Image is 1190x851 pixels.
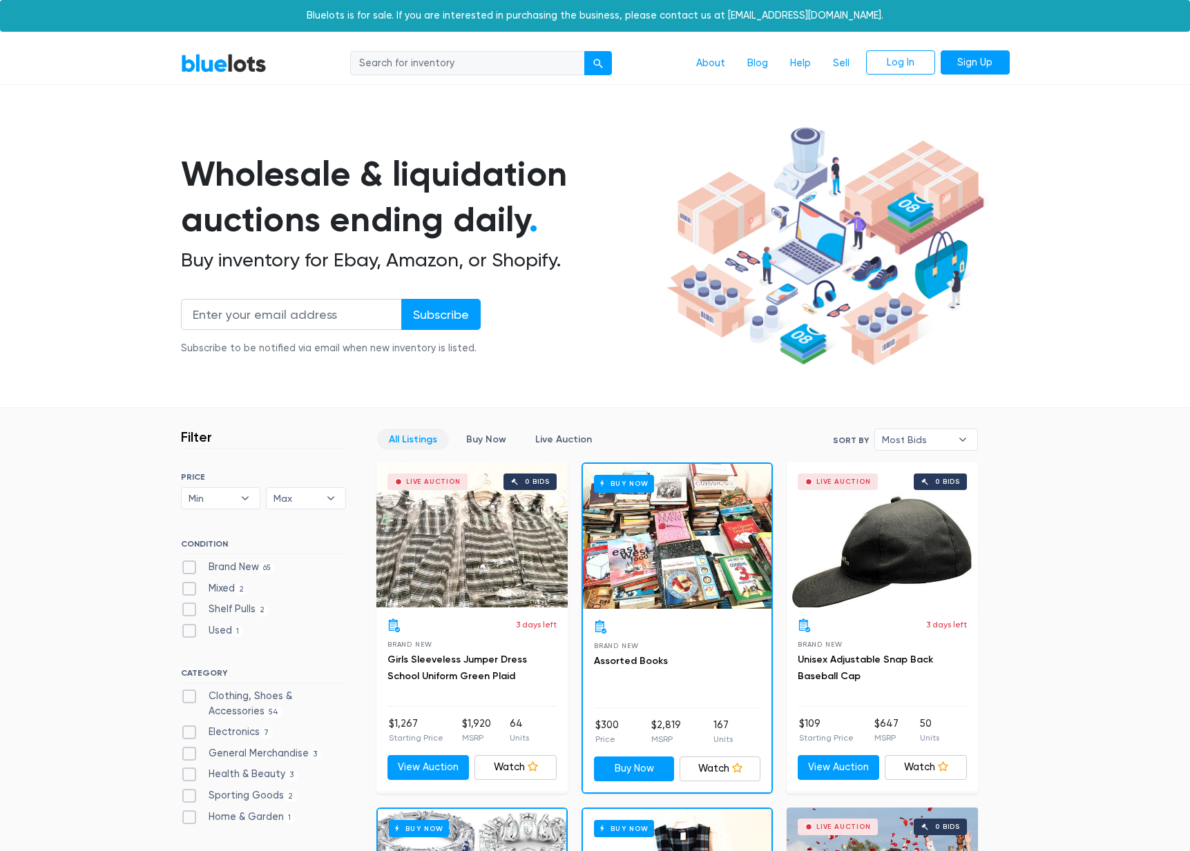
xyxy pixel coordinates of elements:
a: Help [779,50,822,77]
h6: CONDITION [181,539,346,554]
p: Units [510,732,529,744]
li: $1,267 [389,716,443,744]
span: 2 [284,791,298,802]
div: Live Auction [816,823,871,830]
a: Girls Sleeveless Jumper Dress School Uniform Green Plaid [387,654,527,682]
label: General Merchandise [181,746,322,761]
span: Brand New [798,640,843,648]
a: Log In [866,50,935,75]
li: $2,819 [651,718,681,745]
a: Live Auction 0 bids [787,462,978,607]
h6: PRICE [181,472,346,482]
div: 0 bids [935,478,960,485]
a: Assorted Books [594,655,668,667]
label: Shelf Pulls [181,602,269,617]
label: Used [181,623,244,638]
a: Watch [885,755,967,780]
label: Home & Garden [181,810,296,825]
span: 2 [235,584,249,595]
a: Watch [680,756,760,781]
span: Brand New [387,640,432,648]
p: Price [595,733,619,745]
a: About [685,50,736,77]
a: Sell [822,50,861,77]
span: 3 [285,770,298,781]
label: Clothing, Shoes & Accessories [181,689,346,718]
p: 3 days left [516,618,557,631]
a: Live Auction [524,429,604,450]
span: 1 [232,626,244,637]
span: 2 [256,605,269,616]
h3: Filter [181,429,212,445]
div: 0 bids [525,478,550,485]
h6: Buy Now [594,820,654,837]
label: Health & Beauty [181,767,298,782]
input: Enter your email address [181,299,402,330]
span: Min [189,488,234,509]
li: 64 [510,716,529,744]
li: 167 [713,718,733,745]
li: $109 [799,716,854,744]
h6: Buy Now [594,475,654,492]
p: MSRP [651,733,681,745]
p: 3 days left [926,618,967,631]
h2: Buy inventory for Ebay, Amazon, or Shopify. [181,248,662,272]
li: $647 [874,716,899,744]
span: Brand New [594,642,639,649]
img: hero-ee84e7d0318cb26816c560f6b4441b76977f77a177738b4e94f68c95b2b83dbb.png [662,121,989,372]
div: Subscribe to be notified via email when new inventory is listed. [181,341,481,356]
a: BlueLots [181,53,267,73]
a: View Auction [387,755,470,780]
h6: Buy Now [389,820,449,837]
input: Search for inventory [350,51,585,76]
a: Sign Up [941,50,1010,75]
li: $300 [595,718,619,745]
a: Live Auction 0 bids [376,462,568,607]
h6: CATEGORY [181,668,346,683]
p: Starting Price [389,732,443,744]
input: Subscribe [401,299,481,330]
p: MSRP [874,732,899,744]
a: Buy Now [583,464,771,609]
span: 3 [309,749,322,760]
p: Units [920,732,939,744]
span: Max [273,488,319,509]
a: Buy Now [454,429,518,450]
li: $1,920 [462,716,491,744]
li: 50 [920,716,939,744]
label: Brand New [181,560,276,575]
a: Blog [736,50,779,77]
div: 0 bids [935,823,960,830]
span: 7 [260,727,273,738]
label: Sporting Goods [181,788,298,803]
label: Mixed [181,581,249,596]
span: . [529,199,538,240]
a: Watch [474,755,557,780]
span: 65 [259,563,276,574]
label: Sort By [833,434,869,447]
a: Buy Now [594,756,675,781]
b: ▾ [948,429,977,450]
a: All Listings [377,429,449,450]
span: Most Bids [882,429,951,450]
h1: Wholesale & liquidation auctions ending daily [181,151,662,243]
label: Electronics [181,725,273,740]
span: 1 [284,812,296,823]
a: Unisex Adjustable Snap Back Baseball Cap [798,654,933,682]
div: Live Auction [406,478,461,485]
b: ▾ [231,488,260,509]
div: Live Auction [816,478,871,485]
a: View Auction [798,755,880,780]
b: ▾ [316,488,345,509]
span: 54 [265,707,283,718]
p: MSRP [462,732,491,744]
p: Units [713,733,733,745]
p: Starting Price [799,732,854,744]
